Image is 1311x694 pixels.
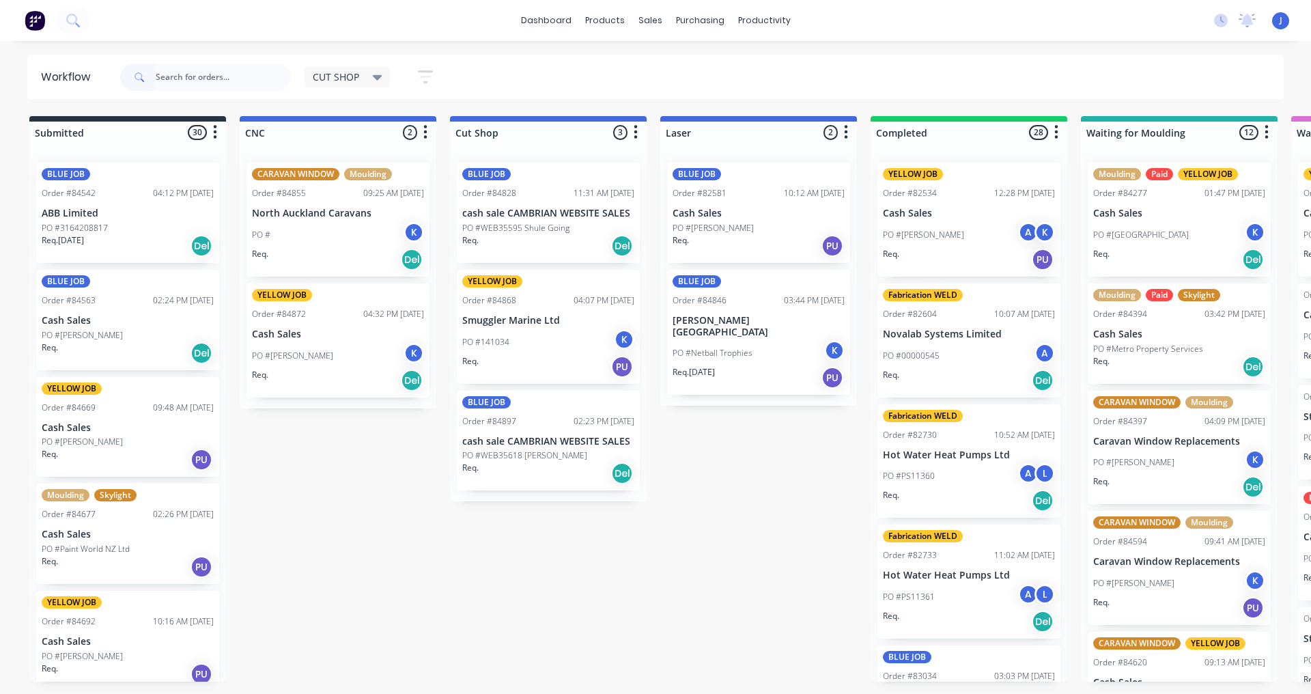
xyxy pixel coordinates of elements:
p: Req. [42,342,58,354]
div: Order #84677 [42,508,96,520]
div: 01:47 PM [DATE] [1204,187,1265,199]
div: Moulding [42,489,89,501]
p: PO #[GEOGRAPHIC_DATA] [1093,229,1189,241]
div: YELLOW JOB [1185,637,1245,650]
p: PO #[PERSON_NAME] [42,436,123,448]
div: Del [1032,611,1054,633]
p: Req. [883,489,899,501]
p: Smuggler Marine Ltd [462,315,634,327]
p: PO #[PERSON_NAME] [252,350,333,362]
div: purchasing [669,10,731,31]
div: Fabrication WELD [883,289,963,301]
div: Order #84277 [1093,187,1147,199]
div: A [1034,343,1055,363]
div: Order #82733 [883,549,937,561]
div: BLUE JOB [462,396,511,408]
p: PO #PS11360 [883,470,935,482]
p: Req. [42,448,58,460]
div: 02:26 PM [DATE] [153,508,214,520]
p: Cash Sales [883,208,1055,219]
div: Moulding [1093,289,1141,301]
img: Factory [25,10,45,31]
div: Order #84563 [42,294,96,307]
div: Order #82534 [883,187,937,199]
div: CARAVAN WINDOW [1093,396,1181,408]
div: CARAVAN WINDOWMouldingOrder #8459409:41 AM [DATE]Caravan Window ReplacementsPO #[PERSON_NAME]KReq.PU [1088,511,1271,625]
div: Del [191,235,212,257]
div: YELLOW JOBOrder #8469210:16 AM [DATE]Cash SalesPO #[PERSON_NAME]Req.PU [36,591,219,691]
div: 03:42 PM [DATE] [1204,308,1265,320]
div: K [1245,570,1265,591]
p: PO #WEB35595 Shule Going [462,222,569,234]
div: Order #84620 [1093,656,1147,669]
div: Order #84855 [252,187,306,199]
div: PU [191,449,212,471]
div: Order #84692 [42,615,96,628]
div: 10:52 AM [DATE] [994,429,1055,441]
div: 09:41 AM [DATE] [1204,536,1265,548]
div: BLUE JOB [673,168,721,180]
div: 12:28 PM [DATE] [994,187,1055,199]
div: PU [1032,249,1054,270]
div: BLUE JOBOrder #8454204:12 PM [DATE]ABB LimitedPO #3164208817Req.[DATE]Del [36,163,219,263]
p: Cash Sales [673,208,845,219]
div: Fabrication WELDOrder #8260410:07 AM [DATE]Novalab Systems LimitedPO #00000545AReq.Del [877,283,1060,398]
p: Req. [462,462,479,474]
div: Del [1242,249,1264,270]
p: Cash Sales [42,529,214,540]
p: Req. [883,610,899,622]
p: Req. [1093,355,1110,367]
div: 04:12 PM [DATE] [153,187,214,199]
p: North Auckland Caravans [252,208,424,219]
div: Paid [1146,289,1173,301]
p: Req. [883,369,899,381]
p: PO #WEB35618 [PERSON_NAME] [462,449,587,462]
div: 03:44 PM [DATE] [784,294,845,307]
p: PO #PS11361 [883,591,935,603]
div: productivity [731,10,798,31]
div: Del [401,249,423,270]
div: Order #84868 [462,294,516,307]
div: BLUE JOB [462,168,511,180]
p: Caravan Window Replacements [1093,556,1265,568]
div: K [824,340,845,361]
p: Req. [42,555,58,568]
div: Fabrication WELD [883,530,963,542]
div: 04:07 PM [DATE] [574,294,634,307]
div: BLUE JOB [673,275,721,288]
div: CARAVAN WINDOWMouldingOrder #8439704:09 PM [DATE]Caravan Window ReplacementsPO #[PERSON_NAME]KReq... [1088,391,1271,505]
div: Fabrication WELD [883,410,963,422]
div: YELLOW JOB [42,596,102,609]
p: Req. [1093,596,1110,609]
div: Order #84846 [673,294,727,307]
div: Moulding [1185,516,1233,529]
p: Novalab Systems Limited [883,329,1055,340]
p: cash sale CAMBRIAN WEBSITE SALES [462,436,634,447]
p: Cash Sales [42,422,214,434]
div: PU [191,663,212,685]
div: 04:32 PM [DATE] [363,308,424,320]
p: PO #[PERSON_NAME] [1093,577,1174,589]
div: Order #84394 [1093,308,1147,320]
div: L [1034,463,1055,484]
div: 11:31 AM [DATE] [574,187,634,199]
p: Req. [42,663,58,675]
div: YELLOW JOBOrder #8486804:07 PM [DATE]Smuggler Marine LtdPO #141034KReq.PU [457,270,640,384]
div: 11:02 AM [DATE] [994,549,1055,561]
p: PO # [252,229,270,241]
p: Cash Sales [42,636,214,648]
div: Paid [1146,168,1173,180]
p: Caravan Window Replacements [1093,436,1265,447]
div: K [404,343,424,363]
div: Fabrication WELDOrder #8273010:52 AM [DATE]Hot Water Heat Pumps LtdPO #PS11360ALReq.Del [877,404,1060,518]
p: ABB Limited [42,208,214,219]
div: YELLOW JOBOrder #8253412:28 PM [DATE]Cash SalesPO #[PERSON_NAME]AKReq.PU [877,163,1060,277]
div: Order #82581 [673,187,727,199]
div: A [1018,584,1039,605]
div: Order #84594 [1093,536,1147,548]
div: Order #84828 [462,187,516,199]
div: MouldingPaidYELLOW JOBOrder #8427701:47 PM [DATE]Cash SalesPO #[GEOGRAPHIC_DATA]KReq.Del [1088,163,1271,277]
div: 04:09 PM [DATE] [1204,415,1265,428]
p: Req. [DATE] [42,234,84,247]
div: Order #84872 [252,308,306,320]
